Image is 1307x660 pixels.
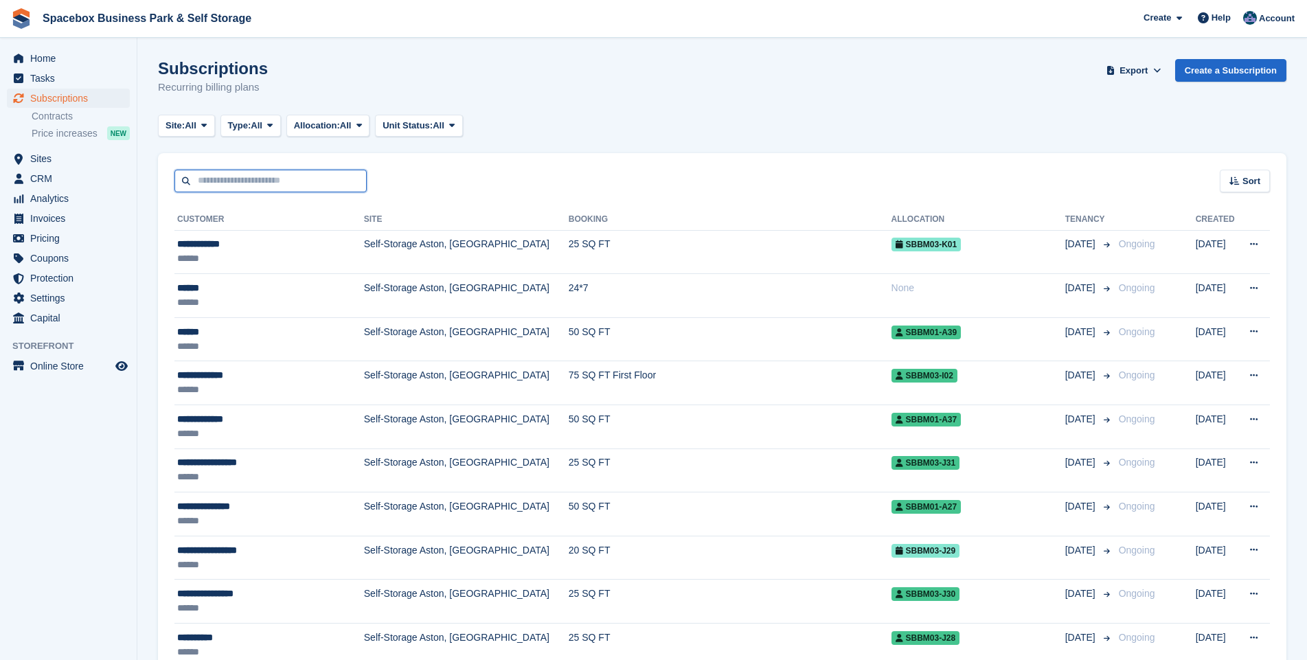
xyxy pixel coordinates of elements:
[569,361,891,405] td: 75 SQ FT First Floor
[364,209,569,231] th: Site
[1119,588,1155,599] span: Ongoing
[30,89,113,108] span: Subscriptions
[30,288,113,308] span: Settings
[174,209,364,231] th: Customer
[569,317,891,361] td: 50 SQ FT
[1065,368,1098,383] span: [DATE]
[1065,543,1098,558] span: [DATE]
[1119,282,1155,293] span: Ongoing
[569,209,891,231] th: Booking
[1065,630,1098,645] span: [DATE]
[166,119,185,133] span: Site:
[364,405,569,449] td: Self-Storage Aston, [GEOGRAPHIC_DATA]
[1065,412,1098,426] span: [DATE]
[30,249,113,268] span: Coupons
[1196,492,1239,536] td: [DATE]
[30,308,113,328] span: Capital
[7,189,130,208] a: menu
[1119,501,1155,512] span: Ongoing
[7,149,130,168] a: menu
[364,492,569,536] td: Self-Storage Aston, [GEOGRAPHIC_DATA]
[158,115,215,137] button: Site: All
[1065,325,1098,339] span: [DATE]
[1120,64,1148,78] span: Export
[228,119,251,133] span: Type:
[891,500,962,514] span: SBBM01-A27
[1196,580,1239,624] td: [DATE]
[1196,405,1239,449] td: [DATE]
[30,229,113,248] span: Pricing
[891,587,960,601] span: SBBM03-J30
[1196,209,1239,231] th: Created
[569,536,891,580] td: 20 SQ FT
[220,115,281,137] button: Type: All
[1119,238,1155,249] span: Ongoing
[30,149,113,168] span: Sites
[32,110,130,123] a: Contracts
[364,274,569,318] td: Self-Storage Aston, [GEOGRAPHIC_DATA]
[891,413,962,426] span: SBBM01-A37
[1196,230,1239,274] td: [DATE]
[1065,499,1098,514] span: [DATE]
[375,115,462,137] button: Unit Status: All
[891,238,962,251] span: SBBM03-K01
[7,249,130,268] a: menu
[1175,59,1286,82] a: Create a Subscription
[1065,209,1113,231] th: Tenancy
[30,356,113,376] span: Online Store
[1119,632,1155,643] span: Ongoing
[32,126,130,141] a: Price increases NEW
[891,326,962,339] span: SBBM01-A39
[7,269,130,288] a: menu
[7,69,130,88] a: menu
[1212,11,1231,25] span: Help
[1065,455,1098,470] span: [DATE]
[364,317,569,361] td: Self-Storage Aston, [GEOGRAPHIC_DATA]
[1104,59,1164,82] button: Export
[37,7,257,30] a: Spacebox Business Park & Self Storage
[1119,369,1155,380] span: Ongoing
[7,229,130,248] a: menu
[891,209,1065,231] th: Allocation
[364,448,569,492] td: Self-Storage Aston, [GEOGRAPHIC_DATA]
[1196,274,1239,318] td: [DATE]
[569,405,891,449] td: 50 SQ FT
[1196,448,1239,492] td: [DATE]
[7,169,130,188] a: menu
[7,356,130,376] a: menu
[1196,361,1239,405] td: [DATE]
[30,209,113,228] span: Invoices
[286,115,370,137] button: Allocation: All
[1242,174,1260,188] span: Sort
[32,127,98,140] span: Price increases
[1065,237,1098,251] span: [DATE]
[113,358,130,374] a: Preview store
[30,269,113,288] span: Protection
[1259,12,1295,25] span: Account
[1065,281,1098,295] span: [DATE]
[364,536,569,580] td: Self-Storage Aston, [GEOGRAPHIC_DATA]
[569,492,891,536] td: 50 SQ FT
[891,369,957,383] span: SBBM03-I02
[1119,545,1155,556] span: Ongoing
[340,119,352,133] span: All
[7,288,130,308] a: menu
[185,119,196,133] span: All
[7,89,130,108] a: menu
[30,49,113,68] span: Home
[7,308,130,328] a: menu
[1119,326,1155,337] span: Ongoing
[364,230,569,274] td: Self-Storage Aston, [GEOGRAPHIC_DATA]
[30,69,113,88] span: Tasks
[107,126,130,140] div: NEW
[364,361,569,405] td: Self-Storage Aston, [GEOGRAPHIC_DATA]
[383,119,433,133] span: Unit Status:
[891,544,960,558] span: SBBM03-J29
[251,119,262,133] span: All
[364,580,569,624] td: Self-Storage Aston, [GEOGRAPHIC_DATA]
[1196,536,1239,580] td: [DATE]
[30,169,113,188] span: CRM
[569,448,891,492] td: 25 SQ FT
[294,119,340,133] span: Allocation:
[7,49,130,68] a: menu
